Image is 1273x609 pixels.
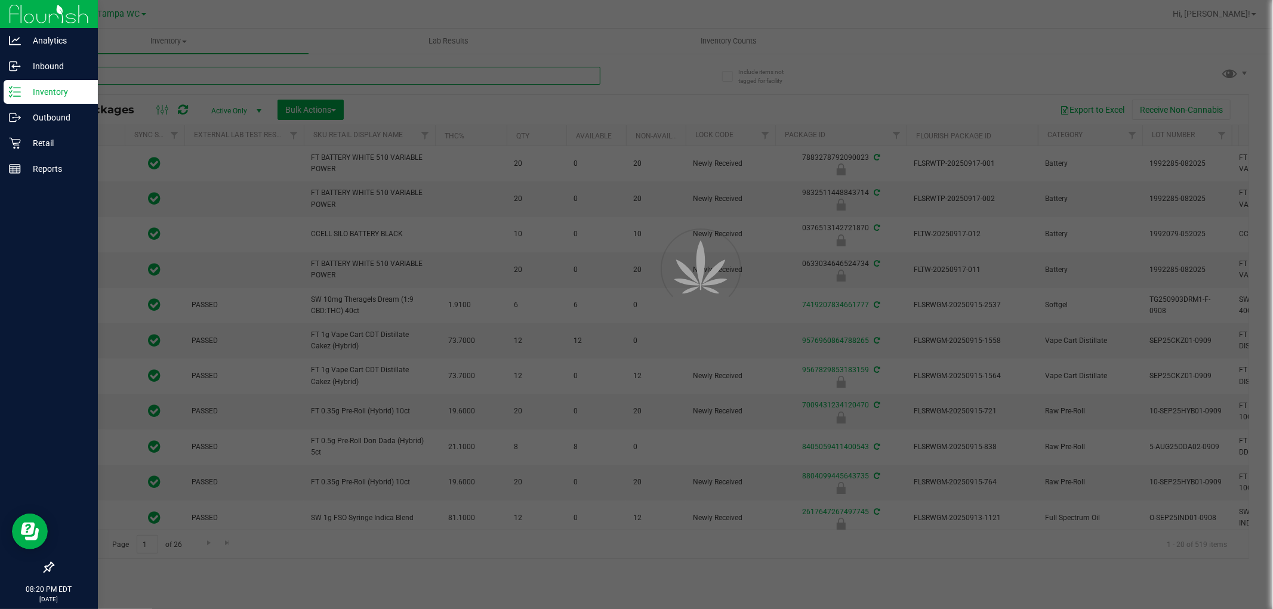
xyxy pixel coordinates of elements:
[21,136,93,150] p: Retail
[21,85,93,99] p: Inventory
[9,35,21,47] inline-svg: Analytics
[5,584,93,595] p: 08:20 PM EDT
[21,162,93,176] p: Reports
[9,137,21,149] inline-svg: Retail
[9,60,21,72] inline-svg: Inbound
[21,110,93,125] p: Outbound
[21,33,93,48] p: Analytics
[9,112,21,123] inline-svg: Outbound
[5,595,93,604] p: [DATE]
[12,514,48,549] iframe: Resource center
[9,163,21,175] inline-svg: Reports
[21,59,93,73] p: Inbound
[9,86,21,98] inline-svg: Inventory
